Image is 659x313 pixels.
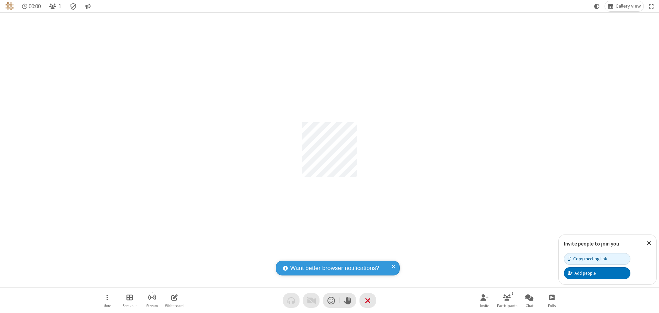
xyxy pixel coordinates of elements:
[642,235,656,252] button: Close popover
[526,304,534,308] span: Chat
[474,291,495,310] button: Invite participants (Alt+I)
[122,304,137,308] span: Breakout
[497,291,517,310] button: Open participant list
[142,291,162,310] button: Start streaming
[19,1,44,11] div: Timer
[82,1,93,11] button: Conversation
[616,3,641,9] span: Gallery view
[591,1,602,11] button: Using system theme
[548,304,556,308] span: Polls
[46,1,64,11] button: Open participant list
[510,290,516,296] div: 1
[146,304,158,308] span: Stream
[290,264,379,273] span: Want better browser notifications?
[6,2,14,10] img: QA Selenium DO NOT DELETE OR CHANGE
[103,304,111,308] span: More
[29,3,41,10] span: 00:00
[568,255,607,262] div: Copy meeting link
[323,293,339,308] button: Send a reaction
[564,240,619,247] label: Invite people to join you
[541,291,562,310] button: Open poll
[164,291,185,310] button: Open shared whiteboard
[119,291,140,310] button: Manage Breakout Rooms
[339,293,356,308] button: Raise hand
[564,267,630,279] button: Add people
[605,1,643,11] button: Change layout
[646,1,657,11] button: Fullscreen
[67,1,80,11] div: Meeting details Encryption enabled
[59,3,61,10] span: 1
[97,291,118,310] button: Open menu
[564,253,630,265] button: Copy meeting link
[283,293,300,308] button: Audio problem - check your Internet connection or call by phone
[165,304,184,308] span: Whiteboard
[497,304,517,308] span: Participants
[359,293,376,308] button: End or leave meeting
[480,304,489,308] span: Invite
[303,293,320,308] button: Video
[519,291,540,310] button: Open chat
